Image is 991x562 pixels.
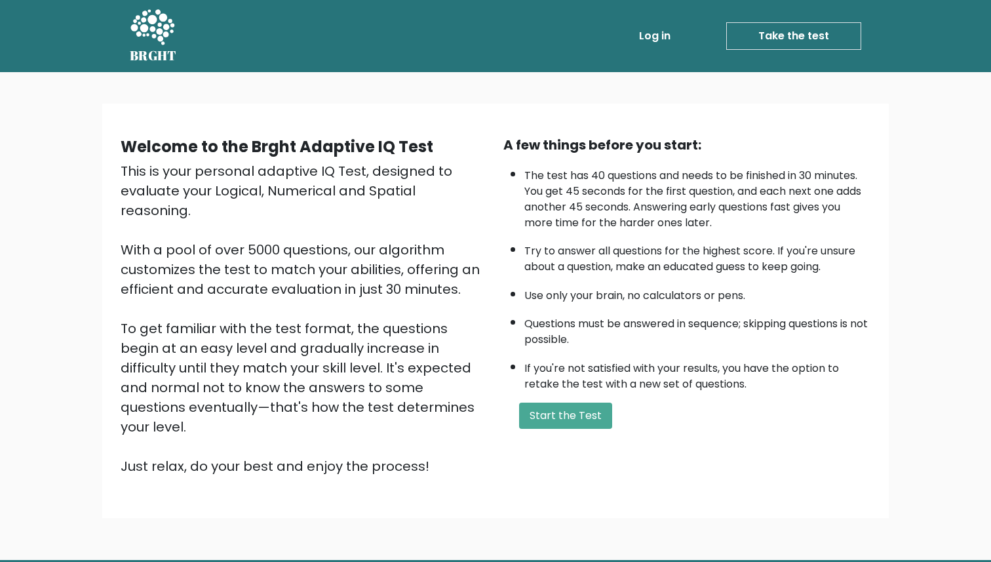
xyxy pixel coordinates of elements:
div: This is your personal adaptive IQ Test, designed to evaluate your Logical, Numerical and Spatial ... [121,161,488,476]
li: Questions must be answered in sequence; skipping questions is not possible. [524,310,870,348]
li: If you're not satisfied with your results, you have the option to retake the test with a new set ... [524,354,870,392]
a: Take the test [726,22,861,50]
a: Log in [634,23,676,49]
li: Try to answer all questions for the highest score. If you're unsure about a question, make an edu... [524,237,870,275]
a: BRGHT [130,5,177,67]
div: A few things before you start: [503,135,870,155]
button: Start the Test [519,403,612,429]
b: Welcome to the Brght Adaptive IQ Test [121,136,433,157]
li: Use only your brain, no calculators or pens. [524,281,870,304]
h5: BRGHT [130,48,177,64]
li: The test has 40 questions and needs to be finished in 30 minutes. You get 45 seconds for the firs... [524,161,870,231]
